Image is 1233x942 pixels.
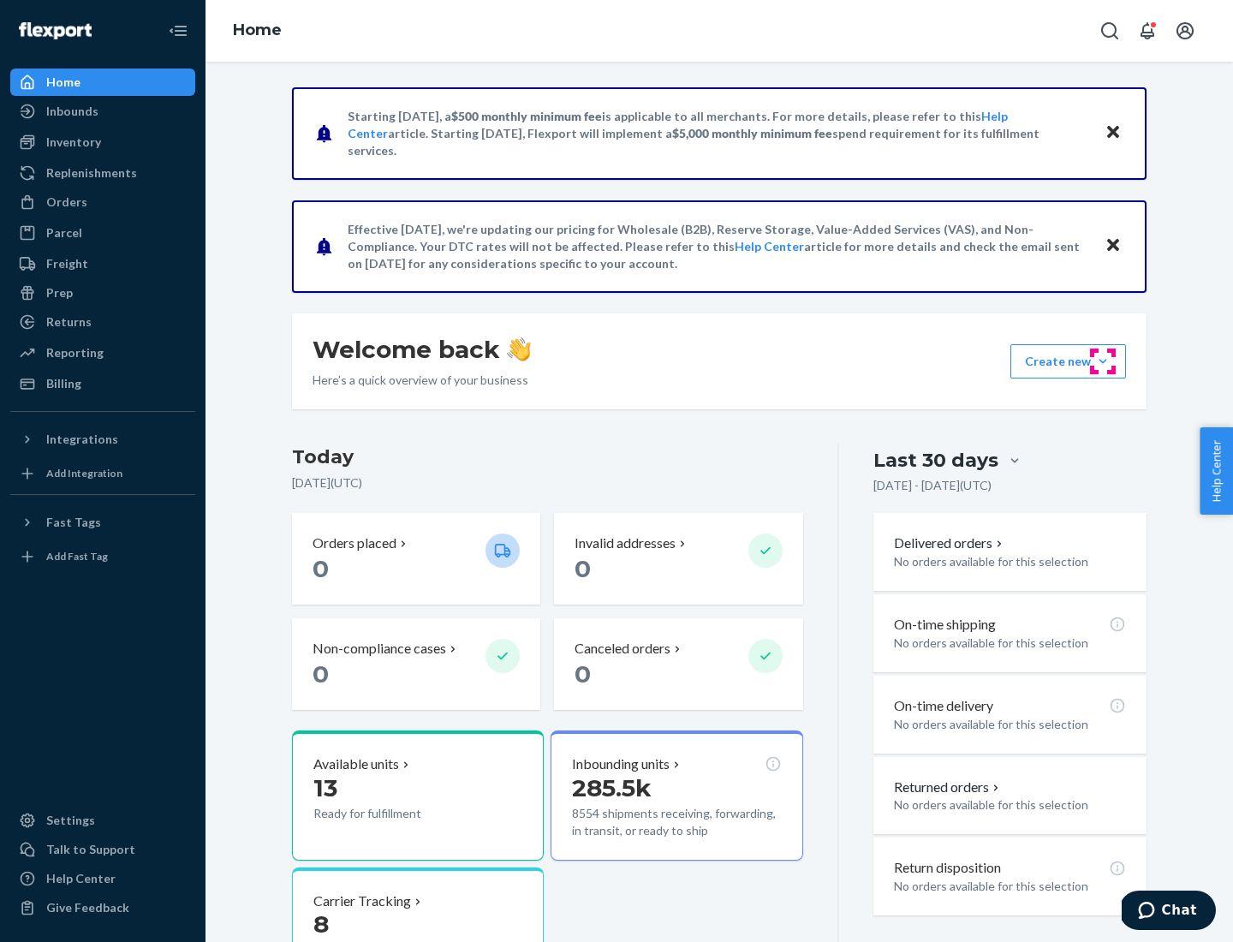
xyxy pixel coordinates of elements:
span: 13 [313,773,337,802]
div: Inventory [46,134,101,151]
div: Home [46,74,80,91]
div: Reporting [46,344,104,361]
button: Available units13Ready for fulfillment [292,730,544,861]
p: Non-compliance cases [313,639,446,659]
p: Invalid addresses [575,534,676,553]
div: Add Fast Tag [46,549,108,563]
p: No orders available for this selection [894,796,1126,814]
button: Open notifications [1130,14,1164,48]
h3: Today [292,444,803,471]
div: Inbounds [46,103,98,120]
button: Non-compliance cases 0 [292,618,540,710]
a: Settings [10,807,195,834]
span: $500 monthly minimum fee [451,109,602,123]
div: Give Feedback [46,899,129,916]
button: Create new [1010,344,1126,379]
a: Reporting [10,339,195,367]
p: Available units [313,754,399,774]
button: Open Search Box [1093,14,1127,48]
a: Replenishments [10,159,195,187]
a: Inbounds [10,98,195,125]
div: Freight [46,255,88,272]
div: Fast Tags [46,514,101,531]
button: Orders placed 0 [292,513,540,605]
span: 0 [575,554,591,583]
button: Returned orders [894,778,1003,797]
span: 0 [313,554,329,583]
button: Delivered orders [894,534,1006,553]
a: Home [233,21,282,39]
p: 8554 shipments receiving, forwarding, in transit, or ready to ship [572,805,781,839]
button: Close [1102,121,1124,146]
button: Help Center [1200,427,1233,515]
img: Flexport logo [19,22,92,39]
div: Last 30 days [873,447,998,474]
div: Talk to Support [46,841,135,858]
button: Inbounding units285.5k8554 shipments receiving, forwarding, in transit, or ready to ship [551,730,802,861]
button: Invalid addresses 0 [554,513,802,605]
p: Effective [DATE], we're updating our pricing for Wholesale (B2B), Reserve Storage, Value-Added Se... [348,221,1088,272]
div: Prep [46,284,73,301]
button: Close [1102,234,1124,259]
p: Return disposition [894,858,1001,878]
span: $5,000 monthly minimum fee [672,126,832,140]
button: Integrations [10,426,195,453]
p: Canceled orders [575,639,670,659]
p: Orders placed [313,534,396,553]
a: Help Center [735,239,804,253]
button: Canceled orders 0 [554,618,802,710]
p: Ready for fulfillment [313,805,472,822]
span: 285.5k [572,773,652,802]
span: 0 [313,659,329,689]
p: [DATE] ( UTC ) [292,474,803,492]
a: Freight [10,250,195,277]
a: Home [10,69,195,96]
div: Add Integration [46,466,122,480]
button: Talk to Support [10,836,195,863]
button: Give Feedback [10,894,195,921]
div: Integrations [46,431,118,448]
p: Carrier Tracking [313,891,411,911]
p: No orders available for this selection [894,635,1126,652]
a: Add Fast Tag [10,543,195,570]
div: Replenishments [46,164,137,182]
button: Fast Tags [10,509,195,536]
p: No orders available for this selection [894,716,1126,733]
p: On-time delivery [894,696,993,716]
span: 8 [313,909,329,939]
p: No orders available for this selection [894,553,1126,570]
button: Close Navigation [161,14,195,48]
p: No orders available for this selection [894,878,1126,895]
div: Returns [46,313,92,331]
img: hand-wave emoji [507,337,531,361]
p: Here’s a quick overview of your business [313,372,531,389]
a: Billing [10,370,195,397]
iframe: Opens a widget where you can chat to one of our agents [1122,891,1216,933]
div: Parcel [46,224,82,241]
h1: Welcome back [313,334,531,365]
a: Inventory [10,128,195,156]
a: Help Center [10,865,195,892]
a: Add Integration [10,460,195,487]
div: Help Center [46,870,116,887]
a: Prep [10,279,195,307]
p: On-time shipping [894,615,996,635]
div: Orders [46,194,87,211]
p: Inbounding units [572,754,670,774]
div: Settings [46,812,95,829]
ol: breadcrumbs [219,6,295,56]
a: Orders [10,188,195,216]
a: Returns [10,308,195,336]
span: 0 [575,659,591,689]
a: Parcel [10,219,195,247]
p: [DATE] - [DATE] ( UTC ) [873,477,992,494]
button: Open account menu [1168,14,1202,48]
p: Starting [DATE], a is applicable to all merchants. For more details, please refer to this article... [348,108,1088,159]
div: Billing [46,375,81,392]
